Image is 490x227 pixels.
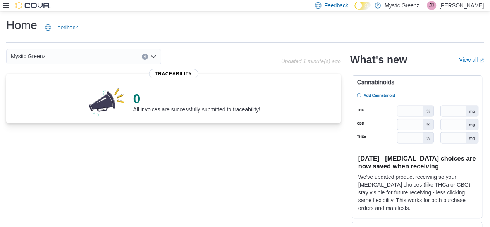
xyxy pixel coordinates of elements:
[358,173,476,212] p: We've updated product receiving so your [MEDICAL_DATA] choices (like THCa or CBG) stay visible fo...
[150,54,156,60] button: Open list of options
[439,1,484,10] p: [PERSON_NAME]
[324,2,348,9] span: Feedback
[429,1,434,10] span: JJ
[427,1,436,10] div: Jonathan Jacks
[133,91,260,113] div: All invoices are successfully submitted to traceability!
[149,69,198,78] span: Traceability
[459,57,484,63] a: View allExternal link
[354,2,371,10] input: Dark Mode
[350,54,407,66] h2: What's new
[42,20,81,35] a: Feedback
[133,91,260,106] p: 0
[87,86,127,117] img: 0
[15,2,50,9] img: Cova
[142,54,148,60] button: Clear input
[479,58,484,63] svg: External link
[6,17,37,33] h1: Home
[358,154,476,170] h3: [DATE] - [MEDICAL_DATA] choices are now saved when receiving
[422,1,424,10] p: |
[385,1,419,10] p: Mystic Greenz
[281,58,340,64] p: Updated 1 minute(s) ago
[11,52,45,61] span: Mystic Greenz
[54,24,78,31] span: Feedback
